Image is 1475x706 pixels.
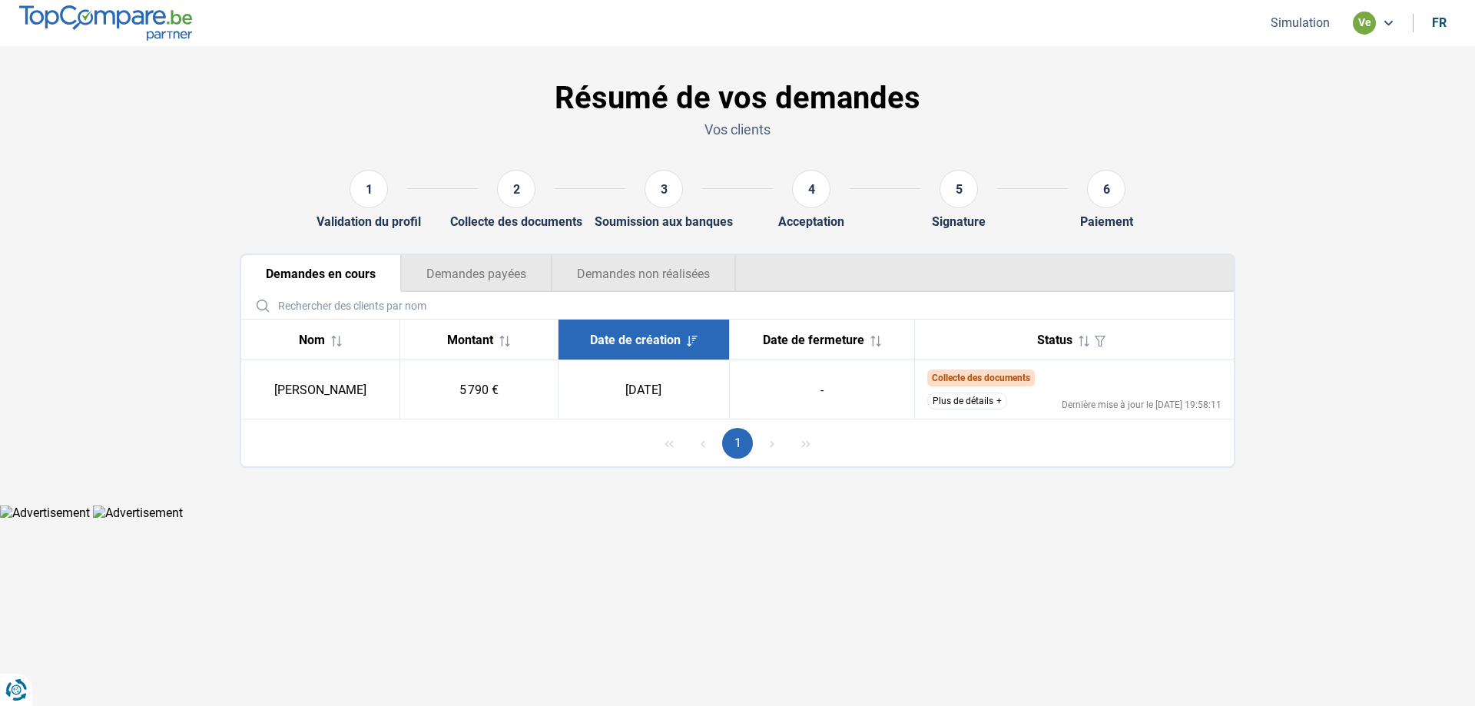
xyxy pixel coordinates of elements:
div: 2 [497,170,535,208]
div: 1 [350,170,388,208]
div: 5 [940,170,978,208]
td: [PERSON_NAME] [241,360,399,419]
td: [DATE] [558,360,729,419]
div: Signature [932,214,986,229]
img: TopCompare.be [19,5,192,40]
td: - [729,360,914,419]
button: First Page [654,428,684,459]
button: Demandes en cours [241,255,401,292]
h1: Résumé de vos demandes [240,80,1235,117]
span: Status [1037,333,1072,347]
div: Acceptation [778,214,844,229]
button: Next Page [757,428,787,459]
input: Rechercher des clients par nom [247,292,1228,319]
span: Nom [299,333,325,347]
p: Vos clients [240,120,1235,139]
div: fr [1432,15,1447,30]
td: 5 790 € [399,360,558,419]
div: 4 [792,170,830,208]
button: Demandes non réalisées [552,255,736,292]
button: Plus de détails [927,393,1007,409]
span: Montant [447,333,493,347]
div: 3 [645,170,683,208]
button: Demandes payées [401,255,552,292]
span: Date de création [590,333,681,347]
button: Previous Page [688,428,718,459]
div: Dernière mise à jour le [DATE] 19:58:11 [1062,400,1221,409]
div: Paiement [1080,214,1133,229]
button: Page 1 [722,428,753,459]
div: 6 [1087,170,1125,208]
div: Collecte des documents [450,214,582,229]
span: Collecte des documents [932,373,1030,383]
div: Soumission aux banques [595,214,733,229]
div: Validation du profil [317,214,421,229]
img: Advertisement [93,505,183,520]
span: Date de fermeture [763,333,864,347]
button: Simulation [1266,15,1334,31]
div: ve [1353,12,1376,35]
button: Last Page [791,428,821,459]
